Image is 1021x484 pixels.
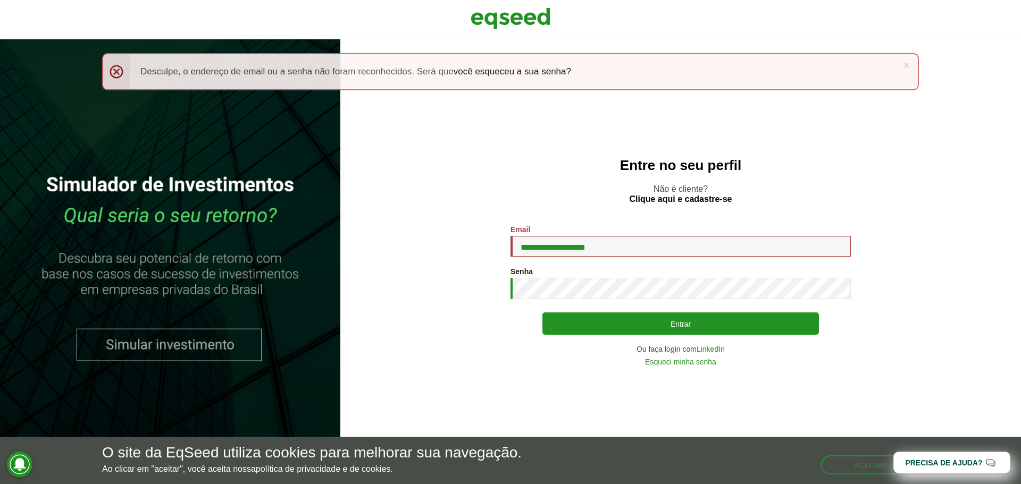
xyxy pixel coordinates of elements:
a: LinkedIn [697,345,725,353]
button: Entrar [542,312,819,335]
label: Senha [510,268,533,275]
a: Clique aqui e cadastre-se [630,195,732,203]
label: Email [510,226,530,233]
div: Ou faça login com [510,345,851,353]
a: Esqueci minha senha [645,358,716,366]
a: você esqueceu a sua senha? [454,67,571,76]
img: EqSeed Logo [471,5,550,32]
a: política de privacidade e de cookies [256,465,391,473]
h5: O site da EqSeed utiliza cookies para melhorar sua navegação. [102,445,522,461]
a: × [903,60,910,71]
h2: Entre no seu perfil [362,158,1000,173]
button: Aceitar [821,455,919,474]
p: Não é cliente? [362,184,1000,204]
p: Ao clicar em "aceitar", você aceita nossa . [102,464,522,474]
div: Desculpe, o endereço de email ou a senha não foram reconhecidos. Será que [102,53,919,90]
